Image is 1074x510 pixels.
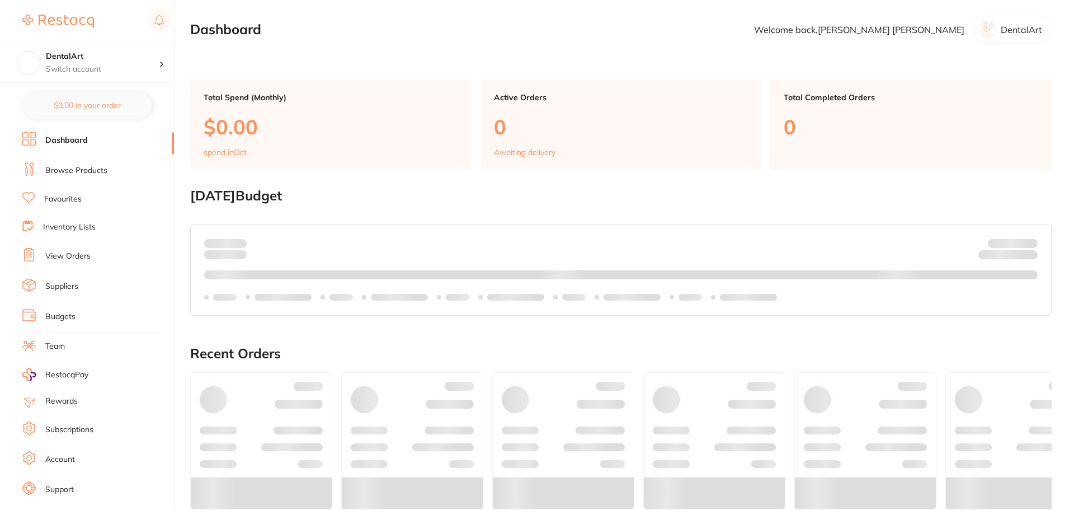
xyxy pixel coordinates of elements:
p: Labels extended [604,293,661,302]
p: Labels extended [720,293,777,302]
p: Remaining: [978,248,1038,261]
strong: $0.00 [227,238,247,248]
span: RestocqPay [45,369,88,381]
p: Budget: [988,238,1038,247]
a: Inventory Lists [43,222,96,233]
strong: $NaN [1016,238,1038,248]
a: Rewards [45,396,78,407]
a: RestocqPay [22,368,88,381]
button: $0.00 in your order [22,92,152,119]
p: Spent: [204,238,247,247]
a: Team [45,341,65,352]
a: Browse Products [45,165,107,176]
a: Budgets [45,311,76,322]
p: Awaiting delivery [494,148,555,157]
p: Labels [562,293,586,302]
p: Labels [446,293,469,302]
p: 0 [784,115,1038,138]
a: Account [45,454,75,465]
p: Total Spend (Monthly) [204,93,458,102]
p: DentalArt [1001,25,1042,35]
a: Support [45,484,74,495]
a: Total Spend (Monthly)$0.00spend inOct [190,79,472,170]
p: Labels extended [487,293,544,302]
p: Labels [329,293,353,302]
a: Suppliers [45,281,78,292]
strong: $0.00 [1018,252,1038,262]
p: Switch account [46,64,159,75]
a: View Orders [45,251,91,262]
p: Welcome back, [PERSON_NAME] [PERSON_NAME] [754,25,964,35]
p: 0 [494,115,748,138]
p: month [204,248,247,261]
p: $0.00 [204,115,458,138]
p: Labels extended [255,293,312,302]
a: Subscriptions [45,424,93,436]
p: Labels [213,293,237,302]
img: Restocq Logo [22,15,94,28]
p: spend in Oct [204,148,247,157]
img: RestocqPay [22,368,36,381]
h2: Dashboard [190,22,261,38]
p: Total Completed Orders [784,93,1038,102]
img: DentalArt [17,52,40,74]
a: Dashboard [45,135,88,146]
a: Total Completed Orders0 [770,79,1052,170]
h4: DentalArt [46,51,159,62]
a: Favourites [44,194,82,205]
p: Labels extended [371,293,428,302]
p: Active Orders [494,93,748,102]
a: Active Orders0Awaiting delivery [481,79,762,170]
h2: Recent Orders [190,346,1052,362]
a: Restocq Logo [22,8,94,34]
p: Labels [679,293,702,302]
h2: [DATE] Budget [190,188,1052,204]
